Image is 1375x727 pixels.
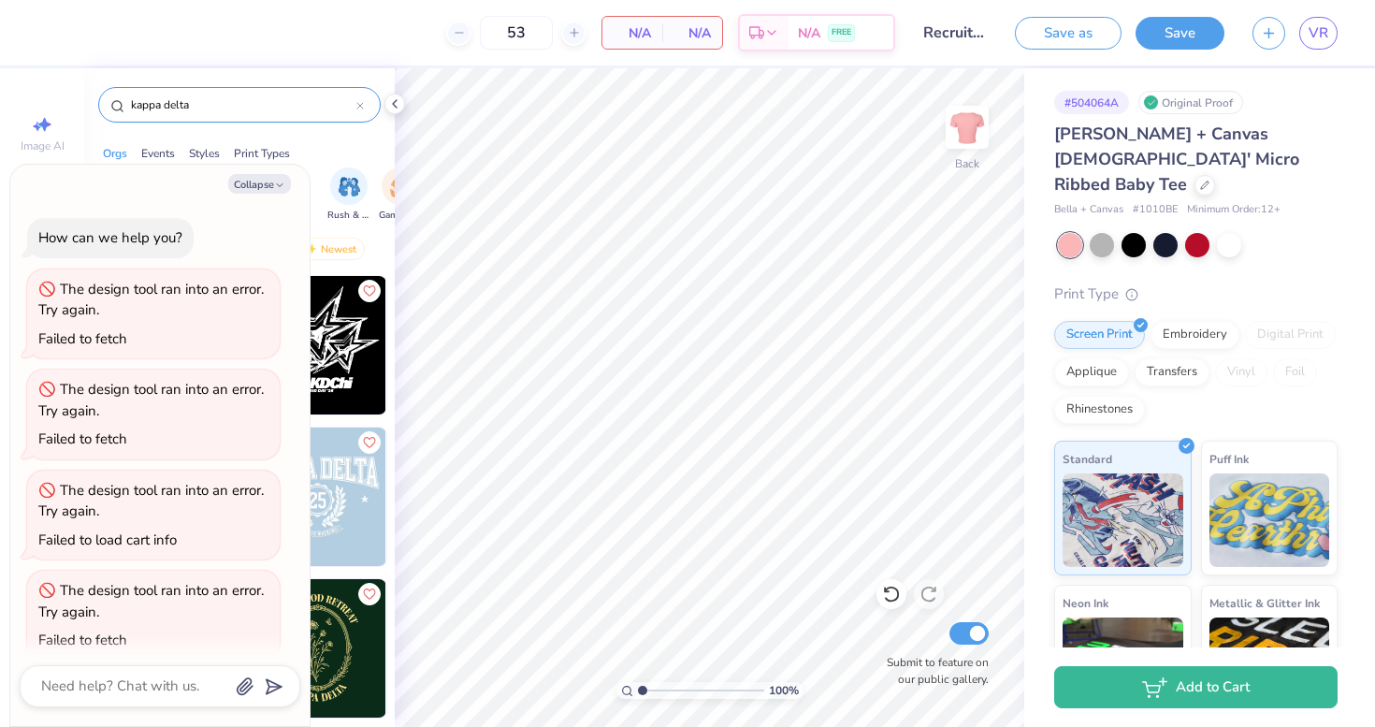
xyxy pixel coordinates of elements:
[38,581,264,621] div: The design tool ran into an error. Try again.
[1063,449,1112,469] span: Standard
[1054,358,1129,386] div: Applique
[234,145,290,162] div: Print Types
[294,238,365,260] div: Newest
[948,109,986,146] img: Back
[1299,17,1338,50] a: VR
[38,280,264,320] div: The design tool ran into an error. Try again.
[248,276,386,414] img: 96acdff8-faba-495d-9e3b-daab9fabec41
[1273,358,1317,386] div: Foil
[379,209,422,223] span: Game Day
[832,26,851,39] span: FREE
[141,145,175,162] div: Events
[189,145,220,162] div: Styles
[1135,358,1209,386] div: Transfers
[1309,22,1328,44] span: VR
[358,583,381,605] button: Like
[390,176,412,197] img: Game Day Image
[129,95,356,114] input: Try "Alpha"
[1054,91,1129,114] div: # 504064A
[358,280,381,302] button: Like
[1209,449,1249,469] span: Puff Ink
[21,138,65,153] span: Image AI
[909,14,1001,51] input: Untitled Design
[1054,202,1123,218] span: Bella + Canvas
[327,167,370,223] div: filter for Rush & Bid
[1136,17,1224,50] button: Save
[379,167,422,223] div: filter for Game Day
[1209,618,1330,711] img: Metallic & Glitter Ink
[248,579,386,718] img: dbd9e4a0-9e25-45e2-b932-eeefa6dc48dc
[1151,321,1239,349] div: Embroidery
[385,276,524,414] img: 7a327557-5e62-4032-97cf-7778247a2f3f
[38,631,127,649] div: Failed to fetch
[228,174,291,194] button: Collapse
[1215,358,1267,386] div: Vinyl
[38,531,177,549] div: Failed to load cart info
[248,428,386,566] img: 83f93d90-0cca-48d8-baae-6e61f0b02e0f
[1133,202,1178,218] span: # 1010BE
[1054,396,1145,424] div: Rhinestones
[1187,202,1281,218] span: Minimum Order: 12 +
[1054,321,1145,349] div: Screen Print
[358,431,381,454] button: Like
[1054,666,1338,708] button: Add to Cart
[673,23,711,43] span: N/A
[38,380,264,420] div: The design tool ran into an error. Try again.
[480,16,553,50] input: – –
[1209,473,1330,567] img: Puff Ink
[1138,91,1243,114] div: Original Proof
[1015,17,1122,50] button: Save as
[1054,123,1299,196] span: [PERSON_NAME] + Canvas [DEMOGRAPHIC_DATA]' Micro Ribbed Baby Tee
[876,654,989,688] label: Submit to feature on our public gallery.
[955,155,979,172] div: Back
[38,329,127,348] div: Failed to fetch
[798,23,820,43] span: N/A
[1063,593,1108,613] span: Neon Ink
[1063,618,1183,711] img: Neon Ink
[103,145,127,162] div: Orgs
[385,428,524,566] img: dd7b8d20-d2d0-4f96-a85e-7d07e35a8938
[1209,593,1320,613] span: Metallic & Glitter Ink
[1245,321,1336,349] div: Digital Print
[379,167,422,223] button: filter button
[327,167,370,223] button: filter button
[769,682,799,699] span: 100 %
[38,429,127,448] div: Failed to fetch
[614,23,651,43] span: N/A
[339,176,360,197] img: Rush & Bid Image
[327,209,370,223] span: Rush & Bid
[1063,473,1183,567] img: Standard
[385,579,524,718] img: d7fa06d4-433a-4e67-b120-6aff07114927
[38,228,182,247] div: How can we help you?
[38,481,264,521] div: The design tool ran into an error. Try again.
[1054,284,1338,305] div: Print Type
